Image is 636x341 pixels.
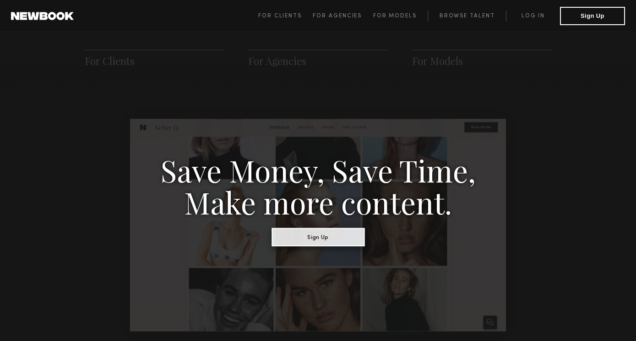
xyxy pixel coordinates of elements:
h3: Save Money, Save Time, Make more content. [160,154,476,218]
button: Sign Up [560,7,625,25]
a: For Models [412,54,463,68]
span: For Agencies [313,13,362,19]
button: Sign Up [272,228,364,246]
a: Browse Talent [428,11,506,21]
a: For Models [373,11,428,21]
a: For Agencies [248,54,306,68]
a: For Agencies [313,11,373,21]
a: Log in [506,11,560,21]
span: For Models [373,13,417,19]
span: For Clients [258,13,302,19]
a: For Clients [85,54,135,68]
a: For Clients [258,11,313,21]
